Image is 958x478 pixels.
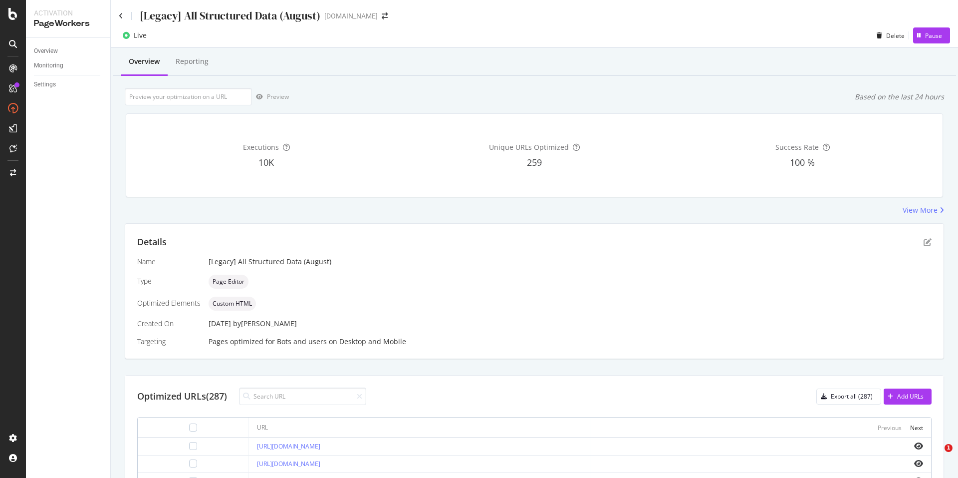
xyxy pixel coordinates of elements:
span: Executions [243,142,279,152]
div: Targeting [137,337,201,347]
button: Next [910,422,923,434]
a: Settings [34,79,103,90]
div: Based on the last 24 hours [855,92,944,102]
a: [URL][DOMAIN_NAME] [257,460,320,468]
div: Desktop and Mobile [339,337,406,347]
div: Optimized Elements [137,298,201,308]
div: neutral label [209,297,256,311]
div: Live [134,30,147,40]
span: 100 % [790,156,815,168]
a: Overview [34,46,103,56]
div: [DOMAIN_NAME] [324,11,378,21]
div: Pause [925,31,942,40]
div: Next [910,424,923,432]
div: Export all (287) [831,392,873,401]
span: Success Rate [775,142,819,152]
div: Created On [137,319,201,329]
input: Search URL [239,388,366,405]
div: Delete [886,31,905,40]
div: Name [137,257,201,267]
div: URL [257,423,268,432]
div: arrow-right-arrow-left [382,12,388,19]
a: View More [903,205,944,215]
iframe: Intercom live chat [924,444,948,468]
div: Preview [267,92,289,101]
div: [Legacy] All Structured Data (August) [209,257,932,267]
div: [DATE] [209,319,932,329]
button: Pause [913,27,950,43]
div: Bots and users [277,337,327,347]
a: [URL][DOMAIN_NAME] [257,442,320,451]
span: Page Editor [213,279,244,285]
span: Custom HTML [213,301,252,307]
i: eye [914,460,923,468]
div: Reporting [176,56,209,66]
button: Add URLs [884,389,932,405]
a: Monitoring [34,60,103,71]
button: Delete [873,27,905,43]
div: by [PERSON_NAME] [233,319,297,329]
span: 259 [527,156,542,168]
input: Preview your optimization on a URL [125,88,252,105]
span: 10K [258,156,274,168]
a: Click to go back [119,12,123,19]
span: Unique URLs Optimized [489,142,569,152]
div: Pages optimized for on [209,337,932,347]
button: Export all (287) [816,389,881,405]
div: Previous [878,424,902,432]
div: Monitoring [34,60,63,71]
button: Previous [878,422,902,434]
div: Details [137,236,167,249]
div: pen-to-square [924,238,932,246]
div: Overview [34,46,58,56]
i: eye [914,442,923,450]
div: neutral label [209,275,248,289]
div: Type [137,276,201,286]
div: Optimized URLs (287) [137,390,227,403]
span: 1 [945,444,953,452]
div: Settings [34,79,56,90]
div: Activation [34,8,102,18]
div: Add URLs [897,392,924,401]
div: [Legacy] All Structured Data (August) [140,8,320,23]
div: PageWorkers [34,18,102,29]
div: Overview [129,56,160,66]
button: Preview [252,89,289,105]
div: View More [903,205,938,215]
